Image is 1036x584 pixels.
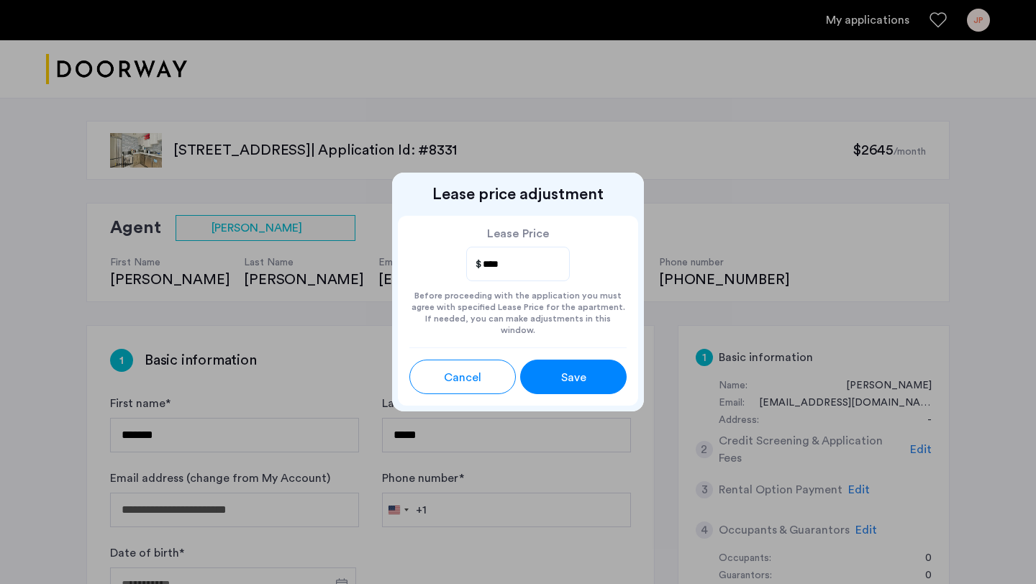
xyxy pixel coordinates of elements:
[561,369,586,386] span: Save
[520,360,627,394] button: button
[409,360,516,394] button: button
[398,184,638,204] h2: Lease price adjustment
[444,369,481,386] span: Cancel
[409,281,627,336] div: Before proceeding with the application you must agree with specified Lease Price for the apartmen...
[466,227,571,241] label: Lease Price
